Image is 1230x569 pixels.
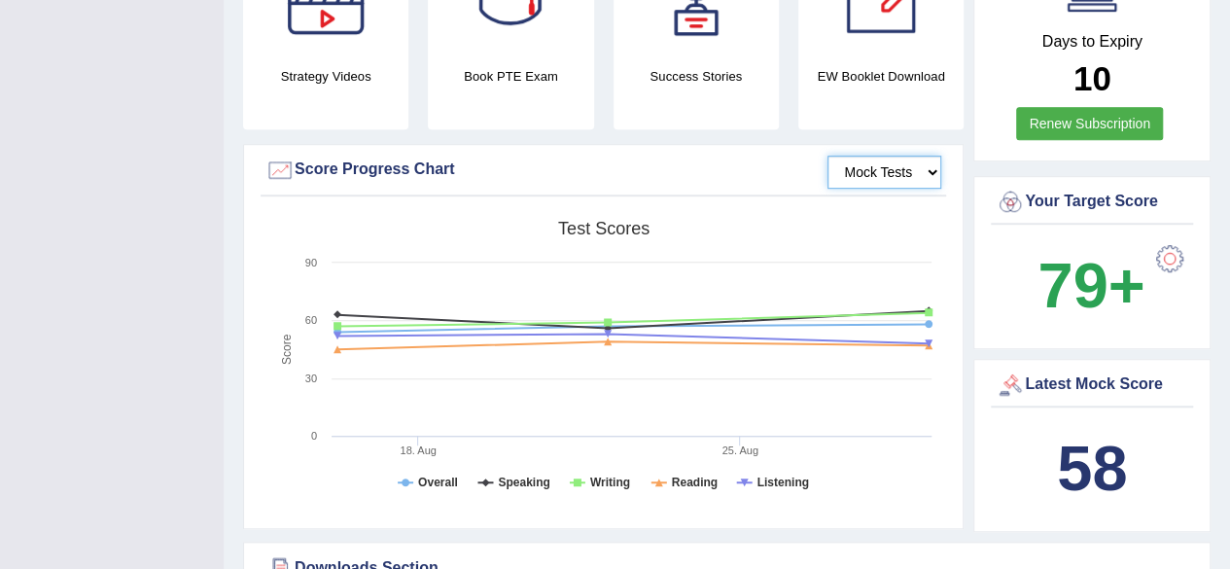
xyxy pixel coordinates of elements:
[722,445,758,456] tspan: 25. Aug
[305,373,317,384] text: 30
[1073,59,1111,97] b: 10
[498,476,549,489] tspan: Speaking
[428,66,593,87] h4: Book PTE Exam
[798,66,964,87] h4: EW Booklet Download
[672,476,718,489] tspan: Reading
[418,476,458,489] tspan: Overall
[243,66,408,87] h4: Strategy Videos
[558,219,650,238] tspan: Test scores
[305,257,317,268] text: 90
[1037,250,1144,321] b: 79+
[400,445,436,456] tspan: 18. Aug
[280,334,294,365] tspan: Score
[1057,433,1127,504] b: 58
[1016,107,1163,140] a: Renew Subscription
[996,371,1188,400] div: Latest Mock Score
[265,156,941,185] div: Score Progress Chart
[996,33,1188,51] h4: Days to Expiry
[757,476,809,489] tspan: Listening
[590,476,630,489] tspan: Writing
[614,66,779,87] h4: Success Stories
[996,188,1188,217] div: Your Target Score
[311,430,317,442] text: 0
[305,314,317,326] text: 60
